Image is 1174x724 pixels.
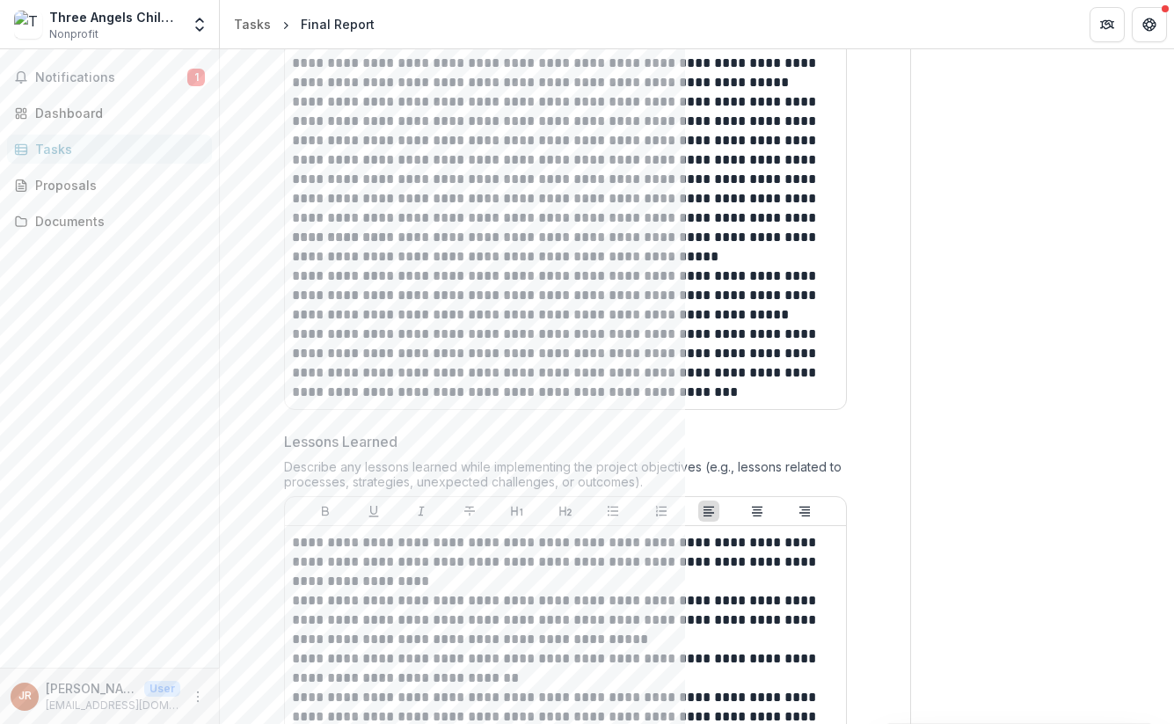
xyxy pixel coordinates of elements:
button: Strike [459,501,480,522]
p: [PERSON_NAME] [46,679,137,698]
button: Italicize [411,501,432,522]
button: Notifications1 [7,63,212,91]
button: Align Center [747,501,768,522]
button: Underline [363,501,384,522]
img: Three Angels Children's Relief, Inc. [14,11,42,39]
button: Bullet List [602,501,623,522]
div: Tasks [234,15,271,33]
button: Bold [315,501,336,522]
nav: breadcrumb [227,11,382,37]
span: Notifications [35,70,187,85]
div: Documents [35,212,198,230]
div: Describe any lessons learned while implementing the project objectives (e.g., lessons related to ... [284,459,847,496]
a: Tasks [7,135,212,164]
button: Ordered List [651,501,672,522]
button: More [187,686,208,707]
button: Partners [1090,7,1125,42]
div: Proposals [35,176,198,194]
button: Heading 1 [507,501,528,522]
p: User [144,681,180,697]
button: Get Help [1132,7,1167,42]
button: Align Left [698,501,719,522]
button: Open entity switcher [187,7,212,42]
div: Dashboard [35,104,198,122]
div: Jane Rouse [18,691,32,702]
div: Three Angels Children's Relief, Inc. [49,8,180,26]
a: Documents [7,207,212,236]
button: Align Right [794,501,815,522]
span: 1 [187,69,205,86]
a: Proposals [7,171,212,200]
a: Tasks [227,11,278,37]
p: Lessons Learned [284,431,397,452]
p: [EMAIL_ADDRESS][DOMAIN_NAME] [46,698,180,713]
div: Tasks [35,140,198,158]
div: Final Report [301,15,375,33]
span: Nonprofit [49,26,98,42]
a: Dashboard [7,99,212,128]
button: Heading 2 [555,501,576,522]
